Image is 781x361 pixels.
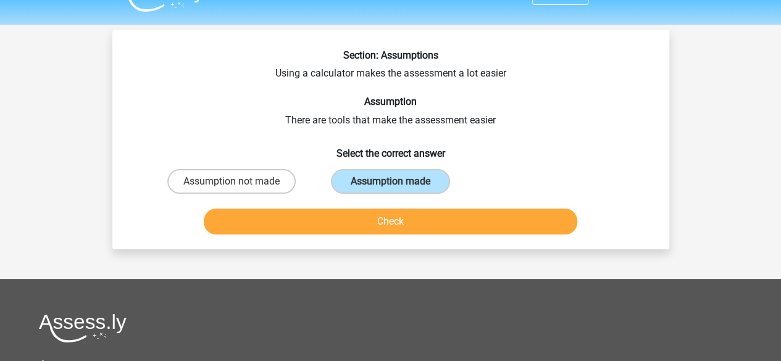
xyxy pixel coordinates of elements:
[132,138,649,159] h6: Select the correct answer
[132,96,649,107] h6: Assumption
[167,169,296,194] label: Assumption not made
[39,313,127,342] img: Assessly logo
[331,169,450,194] label: Assumption made
[204,209,577,234] button: Check
[117,49,664,239] div: Using a calculator makes the assessment a lot easier There are tools that make the assessment easier
[132,49,649,61] h6: Section: Assumptions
